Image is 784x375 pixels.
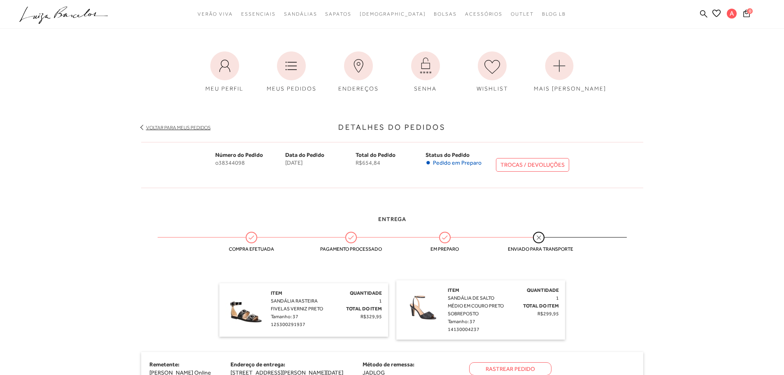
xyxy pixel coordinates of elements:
[461,47,524,97] a: WISHLIST
[146,125,211,130] a: Voltar para meus pedidos
[434,11,457,17] span: Bolsas
[221,246,282,252] span: Compra efetuada
[556,295,559,301] span: 1
[378,216,406,222] span: Entrega
[338,85,379,92] span: ENDEREÇOS
[149,361,179,368] span: Remetente:
[542,7,566,22] a: BLOG LB
[285,151,324,158] span: Data do Pedido
[285,159,356,166] span: [DATE]
[426,151,470,158] span: Status do Pedido
[448,295,504,317] span: SANDÁLIA DE SALTO MÉDIO EM COURO PRETO SOBREPOSTO
[360,11,426,17] span: [DEMOGRAPHIC_DATA]
[508,246,570,252] span: Enviado para transporte
[198,7,233,22] a: categoryNavScreenReaderText
[747,8,753,14] span: 0
[356,159,426,166] span: R$654,84
[426,159,431,166] span: •
[542,11,566,17] span: BLOG LB
[260,47,323,97] a: MEUS PEDIDOS
[363,361,414,368] span: Método de remessa:
[226,289,267,331] img: SANDÁLIA RASTEIRA FIVELAS VERNIZ PRETO
[537,311,559,317] span: R$299,95
[477,85,508,92] span: WISHLIST
[414,85,437,92] span: SENHA
[511,11,534,17] span: Outlet
[325,7,351,22] a: categoryNavScreenReaderText
[465,7,503,22] a: categoryNavScreenReaderText
[465,11,503,17] span: Acessórios
[350,290,382,296] span: Quantidade
[434,7,457,22] a: categoryNavScreenReaderText
[271,298,323,312] span: SANDÁLIA RASTEIRA FIVELAS VERNIZ PRETO
[327,47,390,97] a: ENDEREÇOS
[241,11,276,17] span: Essenciais
[267,85,316,92] span: MEUS PEDIDOS
[271,314,298,319] span: Tamanho: 37
[198,11,233,17] span: Verão Viva
[511,7,534,22] a: categoryNavScreenReaderText
[193,47,256,97] a: MEU PERFIL
[528,47,591,97] a: MAIS [PERSON_NAME]
[271,290,282,296] span: Item
[741,9,752,20] button: 0
[325,11,351,17] span: Sapatos
[496,158,569,172] a: TROCAS / DEVOLUÇÕES
[448,287,459,293] span: Item
[215,151,263,158] span: Número do Pedido
[141,122,643,133] h3: Detalhes do Pedidos
[361,314,382,319] span: R$329,95
[320,246,382,252] span: Pagamento processado
[284,11,317,17] span: Sandálias
[271,321,305,327] span: 125300291937
[448,326,479,332] span: 14130004237
[523,303,559,309] span: Total do Item
[360,7,426,22] a: noSubCategoriesText
[230,361,285,368] span: Endereço de entrega:
[414,246,476,252] span: Em preparo
[356,151,395,158] span: Total do Pedido
[448,319,475,324] span: Tamanho: 37
[534,85,606,92] span: MAIS [PERSON_NAME]
[433,159,482,166] span: Pedido em Preparo
[346,306,382,312] span: Total do Item
[379,298,382,304] span: 1
[241,7,276,22] a: categoryNavScreenReaderText
[215,159,286,166] span: o38344098
[394,47,457,97] a: SENHA
[402,286,444,328] img: SANDÁLIA DE SALTO MÉDIO EM COURO PRETO SOBREPOSTO
[527,287,559,293] span: Quantidade
[727,9,737,19] span: A
[723,8,741,21] button: A
[205,85,244,92] span: MEU PERFIL
[284,7,317,22] a: categoryNavScreenReaderText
